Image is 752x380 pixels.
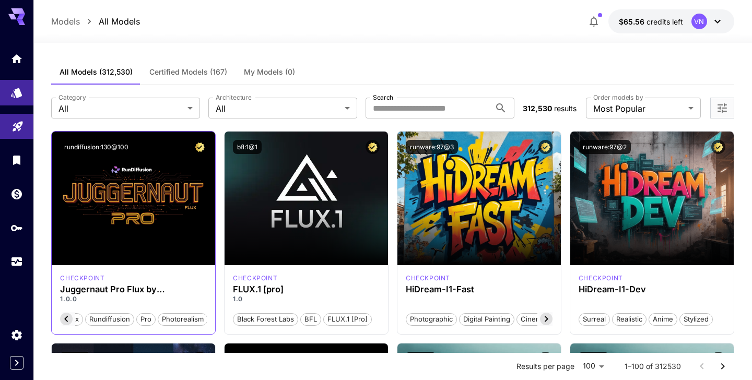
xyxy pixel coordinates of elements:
[136,312,156,326] button: pro
[10,221,23,234] div: API Keys
[649,312,677,326] button: Anime
[10,328,23,341] div: Settings
[406,274,450,283] p: checkpoint
[406,312,457,326] button: Photographic
[158,314,207,325] span: photorealism
[216,93,251,102] label: Architecture
[608,9,734,33] button: $65.5616VN
[579,274,623,283] div: HiDream Dev
[711,140,725,154] button: Certified Model – Vetted for best performance and includes a commercial license.
[593,102,684,115] span: Most Popular
[579,359,608,374] div: 100
[10,255,23,268] div: Usage
[406,352,436,366] button: bfl:1@2
[233,314,298,325] span: Black Forest Labs
[58,93,86,102] label: Category
[406,314,456,325] span: Photographic
[366,352,380,366] button: Certified Model – Vetted for best performance and includes a commercial license.
[85,312,134,326] button: rundiffusion
[459,312,514,326] button: Digital Painting
[647,17,683,26] span: credits left
[233,312,298,326] button: Black Forest Labs
[137,314,155,325] span: pro
[300,312,321,326] button: BFL
[612,312,647,326] button: Realistic
[51,15,140,28] nav: breadcrumb
[538,140,553,154] button: Certified Model – Vetted for best performance and includes a commercial license.
[149,67,227,77] span: Certified Models (167)
[60,140,133,154] button: rundiffusion:130@100
[233,140,262,154] button: bfl:1@1
[233,352,303,366] button: rundiffusion:110@101
[10,52,23,65] div: Home
[193,140,207,154] button: Certified Model – Vetted for best performance and includes a commercial license.
[406,274,450,283] div: HiDream Fast
[10,187,23,200] div: Wallet
[619,16,683,27] div: $65.5616
[60,274,104,283] p: checkpoint
[680,314,712,325] span: Stylized
[460,314,514,325] span: Digital Painting
[649,314,677,325] span: Anime
[323,312,372,326] button: FLUX.1 [pro]
[233,294,380,304] p: 1.0
[301,314,321,325] span: BFL
[373,93,393,102] label: Search
[593,93,643,102] label: Order models by
[579,314,609,325] span: Surreal
[58,102,183,115] span: All
[406,284,553,294] h3: HiDream-I1-Fast
[10,84,23,97] div: Models
[11,117,24,130] div: Playground
[579,312,610,326] button: Surreal
[579,284,725,294] h3: HiDream-I1-Dev
[691,14,707,29] div: VN
[233,274,277,283] p: checkpoint
[554,104,577,113] span: results
[60,274,104,283] div: FLUX.1 D
[517,314,556,325] span: Cinematic
[516,312,557,326] button: Cinematic
[51,15,80,28] a: Models
[711,352,725,366] button: Certified Model – Vetted for best performance and includes a commercial license.
[523,104,552,113] span: 312,530
[216,102,340,115] span: All
[538,352,553,366] button: Certified Model – Vetted for best performance and includes a commercial license.
[99,15,140,28] a: All Models
[60,294,207,304] p: 1.0.0
[613,314,646,325] span: Realistic
[579,140,631,154] button: runware:97@2
[579,274,623,283] p: checkpoint
[233,274,277,283] div: fluxpro
[579,352,608,366] button: bfl:1@5
[86,314,134,325] span: rundiffusion
[60,67,133,77] span: All Models (312,530)
[406,140,458,154] button: runware:97@3
[193,352,207,366] button: Certified Model – Vetted for best performance and includes a commercial license.
[625,361,681,372] p: 1–100 of 312530
[324,314,371,325] span: FLUX.1 [pro]
[619,17,647,26] span: $65.56
[244,67,295,77] span: My Models (0)
[712,356,733,377] button: Go to next page
[10,356,23,370] button: Expand sidebar
[60,284,207,294] h3: Juggernaut Pro Flux by RunDiffusion
[233,284,380,294] h3: FLUX.1 [pro]
[60,352,90,366] button: bfl:3@1
[158,312,208,326] button: photorealism
[516,361,574,372] p: Results per page
[10,153,23,167] div: Library
[679,312,713,326] button: Stylized
[366,140,380,154] button: Certified Model – Vetted for best performance and includes a commercial license.
[716,102,728,115] button: Open more filters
